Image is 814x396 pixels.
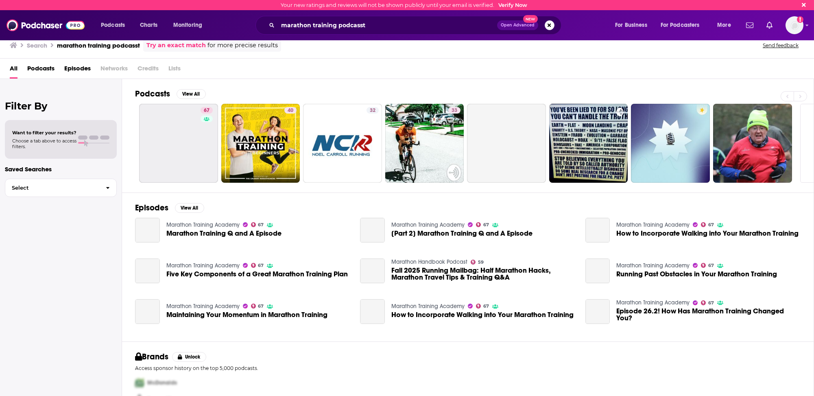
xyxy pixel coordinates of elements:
[476,222,489,227] a: 67
[360,299,385,324] a: How to Incorporate Walking into Your Marathon Training
[251,263,264,268] a: 67
[27,42,47,49] h3: Search
[135,299,160,324] a: Maintaining Your Momentum in Marathon Training
[708,264,714,267] span: 67
[616,299,690,306] a: Marathon Training Academy
[140,20,157,31] span: Charts
[471,260,484,265] a: 59
[497,20,538,30] button: Open AdvancedNew
[288,107,293,115] span: 40
[5,165,117,173] p: Saved Searches
[64,62,91,79] a: Episodes
[207,41,278,50] span: for more precise results
[391,258,467,265] a: Marathon Handbook Podcast
[175,203,204,213] button: View All
[57,42,140,49] h3: marathon training podcasst
[12,138,76,149] span: Choose a tab above to access filters.
[717,20,731,31] span: More
[708,301,714,305] span: 67
[616,262,690,269] a: Marathon Training Academy
[452,107,457,115] span: 33
[701,300,714,305] a: 67
[655,19,711,32] button: open menu
[303,104,382,183] a: 32
[166,230,282,237] a: Marathon Training Q and A Episode
[391,230,532,237] a: [Part 2] Marathon Training Q and A Episode
[135,19,162,32] a: Charts
[483,304,489,308] span: 67
[391,311,574,318] a: How to Incorporate Walking into Your Marathon Training
[166,221,240,228] a: Marathon Training Academy
[616,230,799,237] span: How to Incorporate Walking into Your Marathon Training
[172,352,207,362] button: Unlock
[258,304,264,308] span: 67
[135,89,170,99] h2: Podcasts
[616,308,801,322] a: Episode 26.2! How Has Marathon Training Changed You?
[711,19,741,32] button: open menu
[523,15,538,23] span: New
[173,20,202,31] span: Monitoring
[476,304,489,308] a: 67
[609,19,657,32] button: open menu
[258,264,264,267] span: 67
[168,62,181,79] span: Lists
[12,130,76,136] span: Want to filter your results?
[147,379,177,386] span: McDonalds
[763,18,776,32] a: Show notifications dropdown
[258,223,264,227] span: 67
[5,100,117,112] h2: Filter By
[701,263,714,268] a: 67
[166,311,327,318] a: Maintaining Your Momentum in Marathon Training
[166,262,240,269] a: Marathon Training Academy
[139,104,218,183] a: 67
[132,374,147,391] img: First Pro Logo
[585,299,610,324] a: Episode 26.2! How Has Marathon Training Changed You?
[135,352,169,362] h2: Brands
[786,16,803,34] button: Show profile menu
[616,221,690,228] a: Marathon Training Academy
[201,107,213,114] a: 67
[27,62,55,79] a: Podcasts
[786,16,803,34] span: Logged in as BretAita
[391,303,465,310] a: Marathon Training Academy
[10,62,17,79] span: All
[391,221,465,228] a: Marathon Training Academy
[367,107,379,114] a: 32
[786,16,803,34] img: User Profile
[166,271,348,278] a: Five Key Components of a Great Marathon Training Plan
[135,258,160,283] a: Five Key Components of a Great Marathon Training Plan
[5,185,99,190] span: Select
[448,107,460,114] a: 33
[135,203,168,213] h2: Episodes
[100,62,128,79] span: Networks
[204,107,210,115] span: 67
[135,365,801,371] p: Access sponsor history on the top 5,000 podcasts.
[483,223,489,227] span: 67
[251,222,264,227] a: 67
[585,218,610,243] a: How to Incorporate Walking into Your Marathon Training
[177,89,206,99] button: View All
[498,2,527,8] a: Verify Now
[370,107,375,115] span: 32
[7,18,85,33] img: Podchaser - Follow, Share and Rate Podcasts
[701,222,714,227] a: 67
[616,271,777,278] a: Running Past Obstacles in Your Marathon Training
[385,104,464,183] a: 33
[478,260,484,264] span: 59
[284,107,297,114] a: 40
[263,16,569,35] div: Search podcasts, credits, & more...
[135,218,160,243] a: Marathon Training Q and A Episode
[585,258,610,283] a: Running Past Obstacles in Your Marathon Training
[166,303,240,310] a: Marathon Training Academy
[101,20,125,31] span: Podcasts
[251,304,264,308] a: 67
